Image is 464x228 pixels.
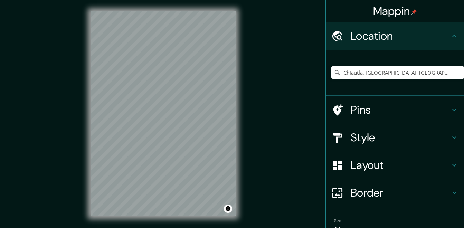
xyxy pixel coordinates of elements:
[326,179,464,207] div: Border
[351,131,450,144] h4: Style
[373,4,417,18] h4: Mappin
[224,205,232,213] button: Toggle attribution
[331,66,464,79] input: Pick your city or area
[91,11,236,216] canvas: Map
[351,103,450,117] h4: Pins
[351,158,450,172] h4: Layout
[351,29,450,43] h4: Location
[326,22,464,50] div: Location
[334,218,341,224] label: Size
[326,96,464,124] div: Pins
[351,186,450,200] h4: Border
[403,201,456,220] iframe: Help widget launcher
[326,151,464,179] div: Layout
[411,9,417,15] img: pin-icon.png
[326,124,464,151] div: Style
